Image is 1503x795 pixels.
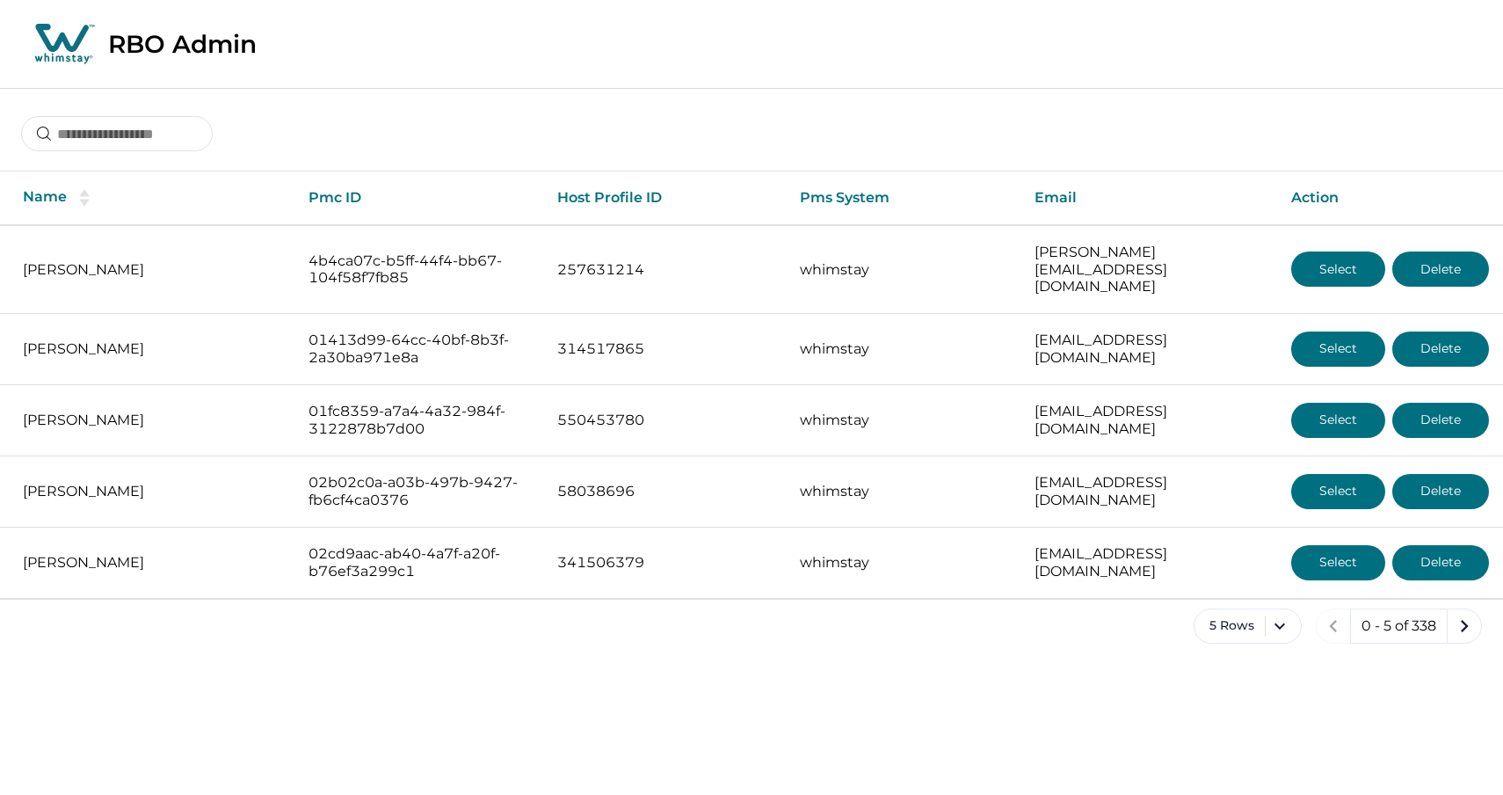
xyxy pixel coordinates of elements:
[800,554,1006,572] p: whimstay
[1392,252,1489,287] button: Delete
[1277,171,1503,225] th: Action
[23,554,280,572] p: [PERSON_NAME]
[1035,332,1263,366] p: [EMAIL_ADDRESS][DOMAIN_NAME]
[23,412,280,429] p: [PERSON_NAME]
[1035,403,1263,437] p: [EMAIL_ADDRESS][DOMAIN_NAME]
[67,189,102,207] button: sorting
[1291,252,1385,287] button: Select
[557,412,772,429] p: 550453780
[309,545,528,580] p: 02cd9aac-ab40-4a7f-a20f-b76ef3a299c1
[294,171,542,225] th: Pmc ID
[557,554,772,572] p: 341506379
[557,340,772,358] p: 314517865
[786,171,1020,225] th: Pms System
[1020,171,1277,225] th: Email
[800,412,1006,429] p: whimstay
[108,29,257,59] p: RBO Admin
[1361,617,1436,635] p: 0 - 5 of 338
[309,252,528,287] p: 4b4ca07c-b5ff-44f4-bb67-104f58f7fb85
[309,403,528,437] p: 01fc8359-a7a4-4a32-984f-3122878b7d00
[1316,609,1351,644] button: previous page
[1291,332,1385,367] button: Select
[1194,609,1302,644] button: 5 Rows
[1392,332,1489,367] button: Delete
[23,483,280,500] p: [PERSON_NAME]
[543,171,786,225] th: Host Profile ID
[1392,474,1489,509] button: Delete
[1350,609,1448,644] button: 0 - 5 of 338
[23,340,280,358] p: [PERSON_NAME]
[557,261,772,279] p: 257631214
[800,483,1006,500] p: whimstay
[1035,244,1263,295] p: [PERSON_NAME][EMAIL_ADDRESS][DOMAIN_NAME]
[309,474,528,508] p: 02b02c0a-a03b-497b-9427-fb6cf4ca0376
[557,483,772,500] p: 58038696
[1035,474,1263,508] p: [EMAIL_ADDRESS][DOMAIN_NAME]
[1291,403,1385,438] button: Select
[1291,474,1385,509] button: Select
[23,261,280,279] p: [PERSON_NAME]
[800,261,1006,279] p: whimstay
[1291,545,1385,580] button: Select
[309,332,528,366] p: 01413d99-64cc-40bf-8b3f-2a30ba971e8a
[1447,609,1482,644] button: next page
[1392,403,1489,438] button: Delete
[800,340,1006,358] p: whimstay
[1035,545,1263,580] p: [EMAIL_ADDRESS][DOMAIN_NAME]
[1392,545,1489,580] button: Delete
